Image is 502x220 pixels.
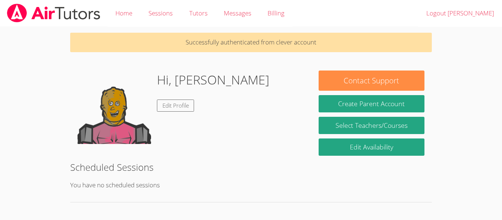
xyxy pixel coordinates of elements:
[319,138,424,156] a: Edit Availability
[70,160,432,174] h2: Scheduled Sessions
[319,95,424,112] button: Create Parent Account
[224,9,251,17] span: Messages
[6,4,101,22] img: airtutors_banner-c4298cdbf04f3fff15de1276eac7730deb9818008684d7c2e4769d2f7ddbe033.png
[157,100,194,112] a: Edit Profile
[70,33,432,52] p: Successfully authenticated from clever account
[157,71,269,89] h1: Hi, [PERSON_NAME]
[70,180,432,191] p: You have no scheduled sessions
[319,117,424,134] a: Select Teachers/Courses
[78,71,151,144] img: default.png
[319,71,424,91] button: Contact Support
